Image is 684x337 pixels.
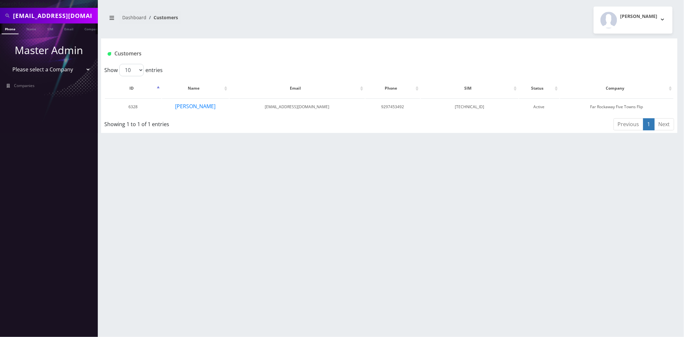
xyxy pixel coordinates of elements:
[620,14,658,19] h2: [PERSON_NAME]
[2,23,19,34] a: Phone
[365,98,420,115] td: 9297453492
[105,79,161,98] th: ID: activate to sort column descending
[560,79,674,98] th: Company: activate to sort column ascending
[519,79,559,98] th: Status: activate to sort column ascending
[13,9,96,22] input: Search All Companies
[365,79,420,98] th: Phone: activate to sort column ascending
[594,7,673,34] button: [PERSON_NAME]
[14,83,35,88] span: Companies
[230,79,365,98] th: Email: activate to sort column ascending
[146,14,178,21] li: Customers
[104,64,163,76] label: Show entries
[122,14,146,21] a: Dashboard
[108,51,575,57] h1: Customers
[34,0,51,7] strong: Global
[421,79,518,98] th: SIM: activate to sort column ascending
[106,11,384,29] nav: breadcrumb
[519,98,559,115] td: Active
[654,118,674,130] a: Next
[44,23,56,34] a: SIM
[162,79,229,98] th: Name: activate to sort column ascending
[119,64,144,76] select: Showentries
[61,23,77,34] a: Email
[421,98,518,115] td: [TECHNICAL_ID]
[105,98,161,115] td: 6328
[230,98,365,115] td: [EMAIL_ADDRESS][DOMAIN_NAME]
[643,118,655,130] a: 1
[560,98,674,115] td: Far Rockaway Five Towns Flip
[104,118,337,128] div: Showing 1 to 1 of 1 entries
[23,23,39,34] a: Name
[81,23,103,34] a: Company
[175,102,216,110] button: [PERSON_NAME]
[614,118,644,130] a: Previous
